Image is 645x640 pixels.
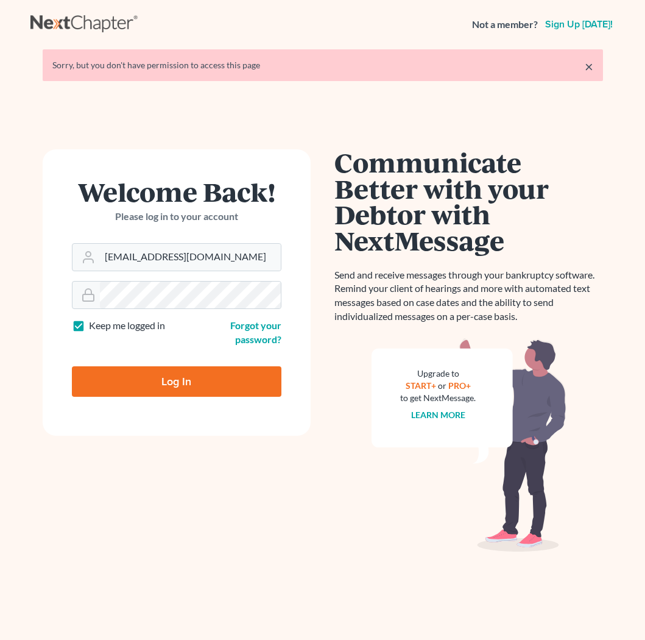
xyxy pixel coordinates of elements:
a: Forgot your password? [230,319,281,345]
span: or [438,380,446,391]
a: START+ [406,380,436,391]
a: × [585,59,593,74]
p: Please log in to your account [72,210,281,224]
input: Log In [72,366,281,397]
h1: Communicate Better with your Debtor with NextMessage [335,149,603,254]
a: Sign up [DATE]! [543,20,615,29]
strong: Not a member? [472,18,538,32]
div: Sorry, but you don't have permission to access this page [52,59,593,71]
img: nextmessage_bg-59042aed3d76b12b5cd301f8e5b87938c9018125f34e5fa2b7a6b67550977c72.svg [372,338,566,552]
div: Upgrade to [401,368,476,380]
a: PRO+ [448,380,471,391]
input: Email Address [100,244,281,271]
p: Send and receive messages through your bankruptcy software. Remind your client of hearings and mo... [335,268,603,324]
label: Keep me logged in [89,319,165,333]
div: to get NextMessage. [401,392,476,404]
a: Learn more [411,410,465,420]
h1: Welcome Back! [72,179,281,205]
